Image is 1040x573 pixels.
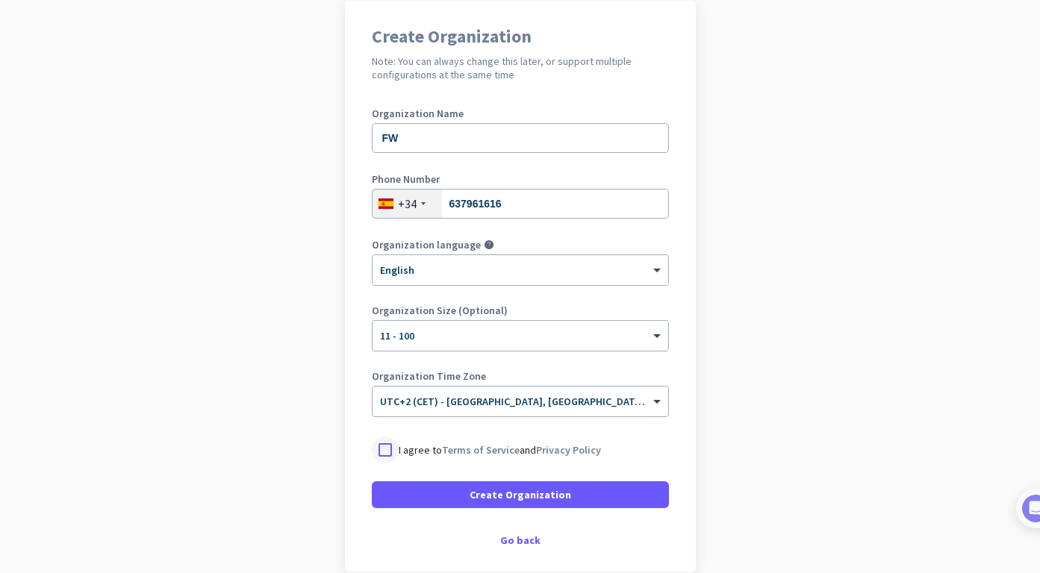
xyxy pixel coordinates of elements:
label: Organization Name [372,108,669,119]
input: What is the name of your organization? [372,123,669,153]
p: I agree to and [399,442,601,457]
label: Organization Size (Optional) [372,305,669,316]
i: help [484,239,494,250]
input: 810 12 34 56 [372,189,669,219]
label: Organization language [372,239,481,250]
button: Create Organization [372,481,669,508]
div: Go back [372,535,669,545]
label: Organization Time Zone [372,371,669,381]
h1: Create Organization [372,28,669,46]
span: Create Organization [470,487,571,502]
div: +34 [398,196,417,211]
a: Terms of Service [442,443,520,457]
h2: Note: You can always change this later, or support multiple configurations at the same time [372,54,669,81]
a: Privacy Policy [536,443,601,457]
label: Phone Number [372,174,669,184]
